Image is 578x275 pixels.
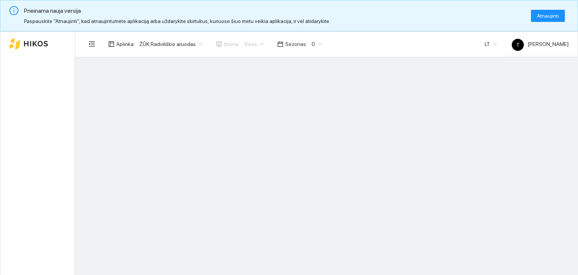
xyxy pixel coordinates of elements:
span: Įmonė : [224,40,240,48]
span: LT [485,38,497,50]
span: shop [216,41,222,47]
span: 0 [312,38,322,50]
button: Atnaujinti [531,10,565,22]
span: Aplinka : [116,40,135,48]
span: T [516,39,520,51]
span: layout [108,41,114,47]
span: Sezonas : [285,40,307,48]
button: menu-fold [84,37,99,52]
span: Atnaujinti [537,12,559,20]
div: Paspauskite "Atnaujinti", kad atnaujintumėte aplikaciją arba uždarykite skirtukus, kuriuose šiuo ... [24,17,528,25]
span: info-circle [9,6,18,15]
span: Visos [244,38,264,50]
span: ŽŪK Radviliškio aruodas [139,38,202,50]
span: menu-fold [88,41,95,47]
div: Prieinama nauja versija [24,6,528,15]
span: [PERSON_NAME] [512,41,569,47]
span: calendar [277,41,283,47]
